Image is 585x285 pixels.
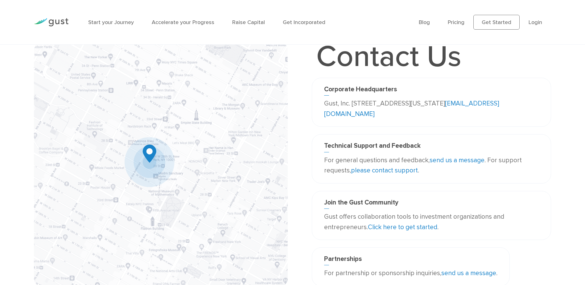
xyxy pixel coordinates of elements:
[312,42,466,72] h1: Contact Us
[324,155,539,176] p: For general questions and feedback, . For support requests, .
[473,15,520,30] a: Get Started
[34,18,68,27] img: Gust Logo
[529,19,542,26] a: Login
[430,156,484,164] a: send us a message
[324,142,539,152] h3: Technical Support and Feedback
[324,100,499,118] a: [EMAIL_ADDRESS][DOMAIN_NAME]
[283,19,325,26] a: Get Incorporated
[232,19,265,26] a: Raise Capital
[88,19,134,26] a: Start your Journey
[324,199,539,209] h3: Join the Gust Community
[324,212,539,232] p: Gust offers collaboration tools to investment organizations and entrepreneurs. .
[368,223,437,231] a: Click here to get started
[324,268,497,279] p: For partnership or sponsorship inquiries, .
[324,255,497,265] h3: Partnerships
[441,269,496,277] a: send us a message
[419,19,430,26] a: Blog
[324,85,539,96] h3: Corporate Headquarters
[152,19,214,26] a: Accelerate your Progress
[448,19,464,26] a: Pricing
[351,167,418,174] a: please contact support
[324,98,539,119] p: Gust, Inc. [STREET_ADDRESS][US_STATE]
